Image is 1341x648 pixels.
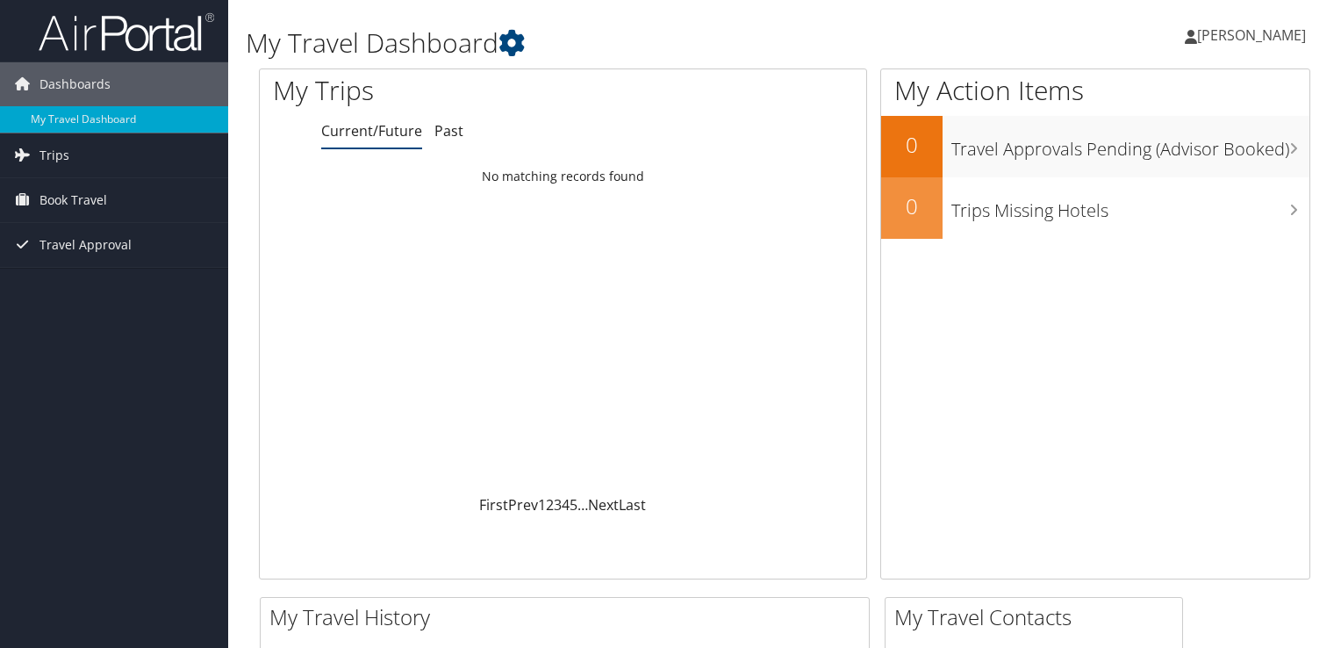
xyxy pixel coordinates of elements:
[619,495,646,515] a: Last
[1197,25,1306,45] span: [PERSON_NAME]
[479,495,508,515] a: First
[554,495,562,515] a: 3
[588,495,619,515] a: Next
[508,495,538,515] a: Prev
[881,130,943,160] h2: 0
[246,25,965,61] h1: My Travel Dashboard
[881,72,1309,109] h1: My Action Items
[39,62,111,106] span: Dashboards
[39,11,214,53] img: airportal-logo.png
[570,495,577,515] a: 5
[881,177,1309,239] a: 0Trips Missing Hotels
[39,133,69,177] span: Trips
[894,602,1182,632] h2: My Travel Contacts
[881,191,943,221] h2: 0
[273,72,600,109] h1: My Trips
[260,161,866,192] td: No matching records found
[538,495,546,515] a: 1
[1185,9,1323,61] a: [PERSON_NAME]
[39,223,132,267] span: Travel Approval
[434,121,463,140] a: Past
[951,190,1309,223] h3: Trips Missing Hotels
[269,602,869,632] h2: My Travel History
[546,495,554,515] a: 2
[577,495,588,515] span: …
[39,178,107,222] span: Book Travel
[881,116,1309,177] a: 0Travel Approvals Pending (Advisor Booked)
[321,121,422,140] a: Current/Future
[951,128,1309,162] h3: Travel Approvals Pending (Advisor Booked)
[562,495,570,515] a: 4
